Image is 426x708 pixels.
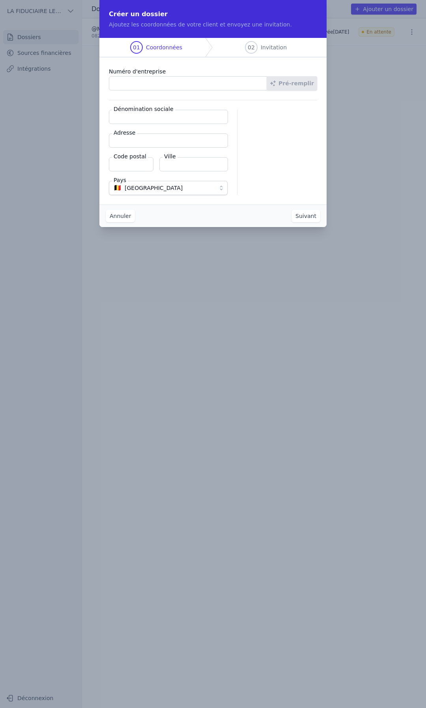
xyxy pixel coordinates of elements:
span: 🇧🇪 [114,186,121,190]
h2: Créer un dossier [109,9,317,19]
label: Adresse [112,129,137,137]
label: Pays [112,176,128,184]
span: Invitation [261,43,287,51]
span: [GEOGRAPHIC_DATA] [125,183,183,193]
button: Suivant [291,210,320,222]
span: 02 [248,43,255,51]
label: Numéro d'entreprise [109,67,317,76]
span: 01 [133,43,140,51]
button: Annuler [106,210,135,222]
nav: Progress [99,38,327,57]
label: Ville [163,152,177,160]
label: Dénomination sociale [112,105,175,113]
label: Code postal [112,152,148,160]
span: Coordonnées [146,43,182,51]
button: 🇧🇪 [GEOGRAPHIC_DATA] [109,181,228,195]
p: Ajoutez les coordonnées de votre client et envoyez une invitation. [109,21,317,28]
button: Pré-remplir [267,76,317,90]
